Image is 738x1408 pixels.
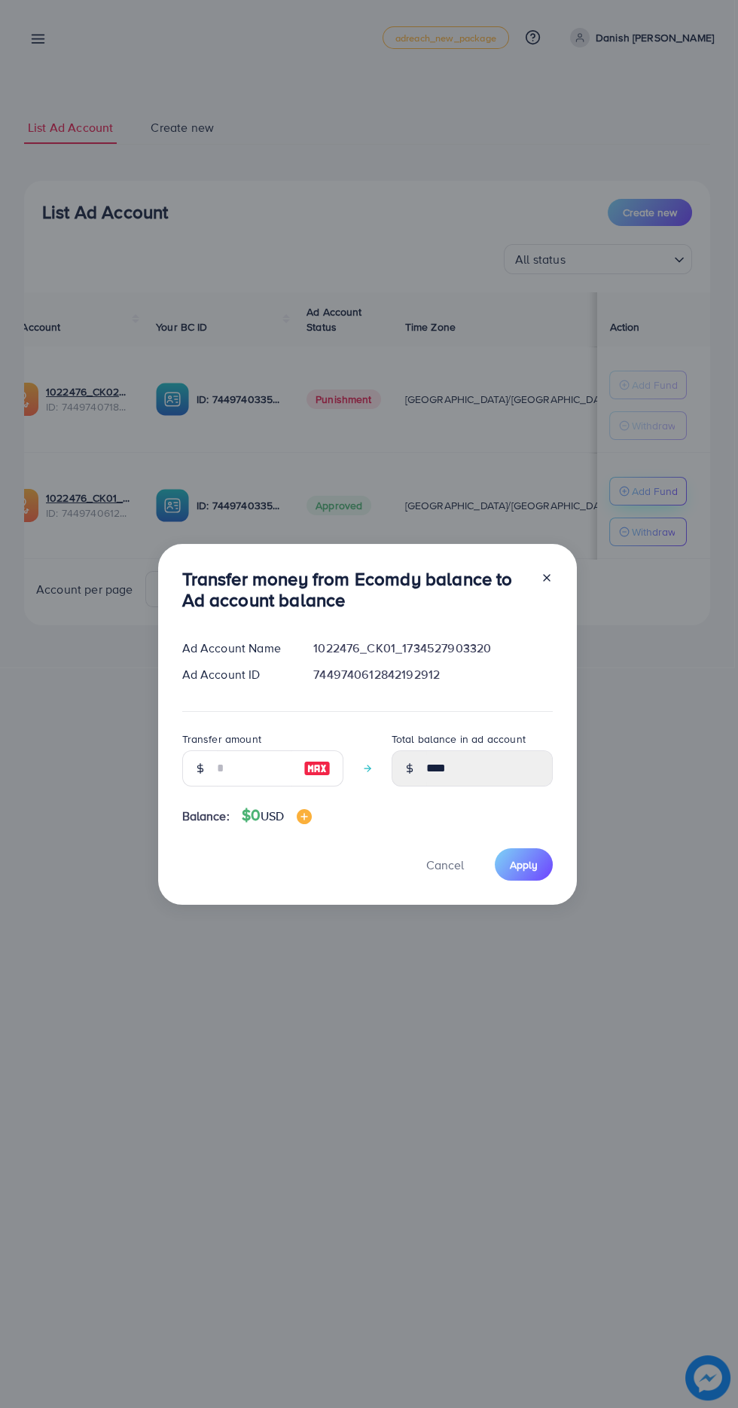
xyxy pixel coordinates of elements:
[303,759,331,777] img: image
[182,568,529,612] h3: Transfer money from Ecomdy balance to Ad account balance
[242,806,312,825] h4: $0
[407,848,483,881] button: Cancel
[182,808,230,825] span: Balance:
[301,666,564,683] div: 7449740612842192912
[510,857,538,872] span: Apply
[301,640,564,657] div: 1022476_CK01_1734527903320
[297,809,312,824] img: image
[182,731,261,747] label: Transfer amount
[495,848,553,881] button: Apply
[170,666,302,683] div: Ad Account ID
[261,808,284,824] span: USD
[426,857,464,873] span: Cancel
[392,731,526,747] label: Total balance in ad account
[170,640,302,657] div: Ad Account Name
